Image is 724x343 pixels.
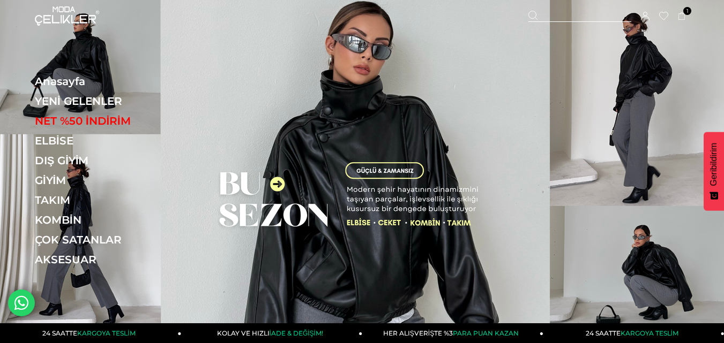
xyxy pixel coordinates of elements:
[35,214,182,226] a: KOMBİN
[35,75,182,88] a: Anasayfa
[35,194,182,207] a: TAKIM
[35,154,182,167] a: DIŞ GİYİM
[182,323,363,343] a: KOLAY VE HIZLIİADE & DEĞİŞİM!
[683,7,691,15] span: 1
[362,323,543,343] a: HER ALIŞVERİŞTE %3PARA PUAN KAZAN
[270,329,323,337] span: İADE & DEĞİŞİM!
[1,323,182,343] a: 24 SAATTEKARGOYA TESLİM
[704,132,724,211] button: Geribildirim - Show survey
[35,253,182,266] a: AKSESUAR
[35,174,182,187] a: GİYİM
[35,134,182,147] a: ELBİSE
[35,233,182,246] a: ÇOK SATANLAR
[453,329,519,337] span: PARA PUAN KAZAN
[35,115,182,127] a: NET %50 İNDİRİM
[77,329,135,337] span: KARGOYA TESLİM
[621,329,678,337] span: KARGOYA TESLİM
[678,12,686,20] a: 1
[709,143,719,186] span: Geribildirim
[35,95,182,108] a: YENİ GELENLER
[35,6,99,26] img: logo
